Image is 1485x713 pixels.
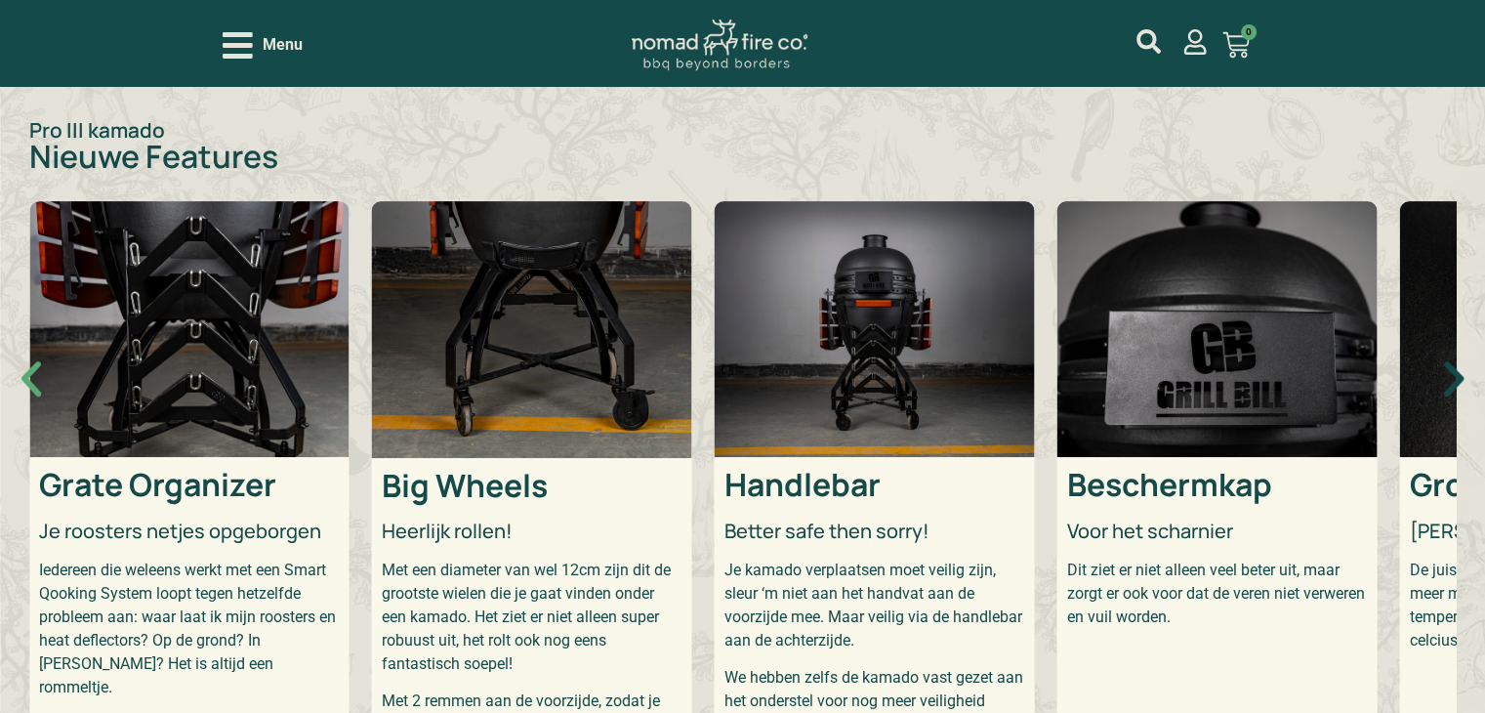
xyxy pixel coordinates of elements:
[1430,356,1477,402] div: Volgende slide
[1182,29,1208,55] a: mijn account
[39,520,340,543] h5: Je roosters netjes opgeborgen
[382,559,682,676] p: Met een diameter van wel 12cm zijn dit de grootste wielen die je gaat vinden onder een kamado. He...
[1199,20,1273,70] a: 0
[715,201,1035,457] img: Handlebar Aan achterzijde
[1241,24,1257,40] span: 0
[29,141,1456,172] h2: Nieuwe Features
[263,33,303,57] span: Menu
[8,356,55,402] div: Vorige slide
[382,520,682,543] h5: Heerlijk rollen!
[39,463,276,506] strong: Grate Organizer
[382,464,548,507] strong: Big Wheels
[1067,520,1368,543] h5: Voor het scharnier
[1057,201,1378,457] img: Cover GB Pro III
[1067,559,1368,629] p: Dit ziet er niet alleen veel beter uit, maar zorgt er ook voor dat de veren niet verweren en vuil...
[29,201,350,457] img: Grill Bill Grate Organizer
[39,559,340,699] p: Iedereen die weleens werkt met een Smart Qooking System loopt tegen hetzelfde probleem aan: waar ...
[632,20,807,71] img: Nomad Logo
[1136,29,1161,54] a: mijn account
[724,463,881,506] strong: Handlebar
[372,201,692,458] img: Vernieuwd onderstel, 12cm wielen
[223,28,303,63] div: Open/Close Menu
[29,120,1456,141] p: Pro III kamado
[724,559,1025,652] p: Je kamado verplaatsen moet veilig zijn, sleur ‘m niet aan het handvat aan de voorzijde mee. Maar ...
[724,666,1025,713] p: We hebben zelfs de kamado vast gezet aan het onderstel voor nog meer veiligheid
[1067,463,1272,506] strong: Beschermkap
[724,520,1025,543] h5: Better safe then sorry!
